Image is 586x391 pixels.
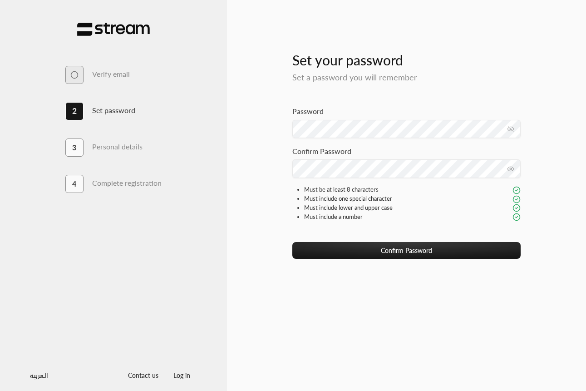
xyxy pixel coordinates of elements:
[503,122,518,136] button: toggle password visibility
[72,178,76,189] span: 4
[503,162,518,176] button: toggle password visibility
[92,69,130,78] h3: Verify email
[121,371,166,379] a: Contact us
[292,242,521,259] button: Confirm Password
[166,371,198,379] a: Log in
[304,194,521,203] div: Must include one special character
[72,142,76,153] span: 3
[92,106,135,114] h3: Set password
[304,203,521,213] div: Must include lower and upper case
[166,366,198,383] button: Log in
[92,178,162,187] h3: Complete registration
[304,185,521,194] div: Must be at least 8 characters
[304,212,521,221] div: Must include a number
[292,106,324,117] label: Password
[292,146,351,157] label: Confirm Password
[121,366,166,383] button: Contact us
[292,73,521,83] h5: Set a password you will remember
[30,366,48,383] a: العربية
[72,105,77,117] span: 2
[292,37,521,68] h3: Set your password
[77,22,150,36] img: Stream Pay
[92,142,143,151] h3: Personal details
